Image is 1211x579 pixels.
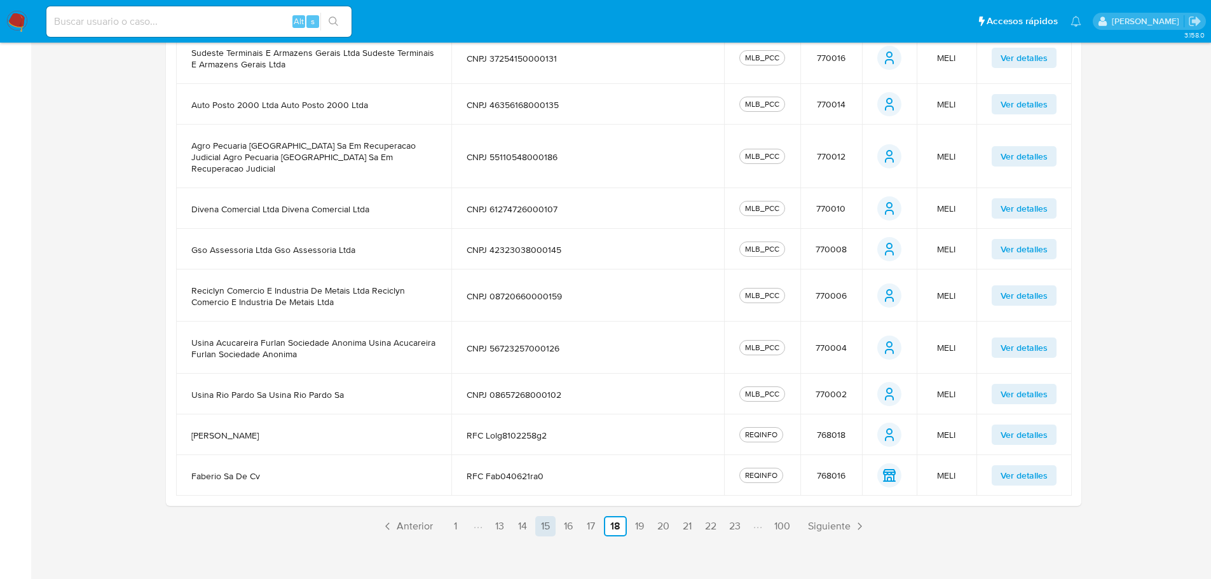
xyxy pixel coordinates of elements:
span: Alt [294,15,304,27]
span: s [311,15,315,27]
a: Salir [1188,15,1201,28]
p: nicolas.tyrkiel@mercadolibre.com [1112,15,1184,27]
a: Notificaciones [1071,16,1081,27]
input: Buscar usuario o caso... [46,13,352,30]
button: search-icon [320,13,346,31]
span: 3.158.0 [1184,30,1205,40]
span: Accesos rápidos [987,15,1058,28]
